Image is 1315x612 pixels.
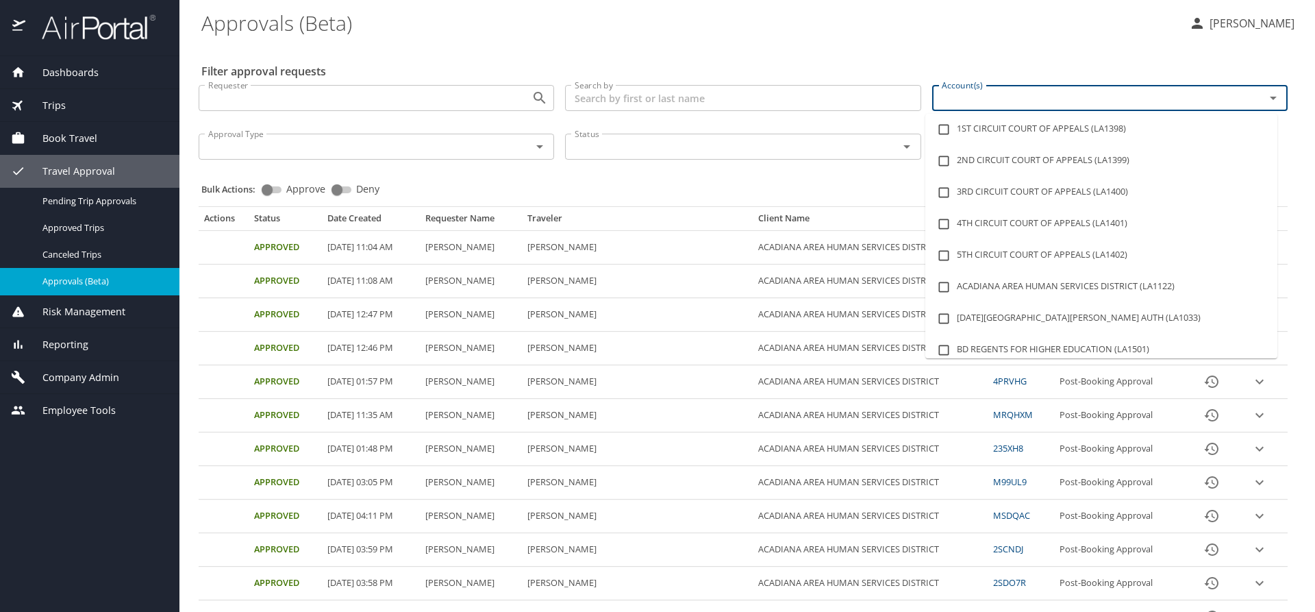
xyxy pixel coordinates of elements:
td: Approved [249,466,322,500]
td: ACADIANA AREA HUMAN SERVICES DISTRICT [753,399,988,432]
span: Book Travel [25,131,97,146]
td: [PERSON_NAME] [420,500,522,533]
td: Approved [249,500,322,533]
td: [PERSON_NAME] [522,365,753,399]
p: Bulk Actions: [201,183,266,195]
td: [DATE] 01:48 PM [322,432,420,466]
th: Traveler [522,212,753,230]
td: Approved [249,298,322,332]
td: [DATE] 11:08 AM [322,265,420,298]
td: [DATE] 03:59 PM [322,533,420,567]
td: [PERSON_NAME] [420,533,522,567]
td: Approved [249,332,322,365]
td: ACADIANA AREA HUMAN SERVICES DISTRICT [753,567,988,600]
a: MSDQAC [993,509,1030,522]
td: ACADIANA AREA HUMAN SERVICES DISTRICT [753,365,988,399]
td: Approved [249,231,322,265]
td: ACADIANA AREA HUMAN SERVICES DISTRICT [753,298,988,332]
a: 4PRVHG [993,375,1027,387]
a: 235XH8 [993,442,1023,454]
span: Employee Tools [25,403,116,418]
button: expand row [1249,539,1270,560]
td: Approved [249,567,322,600]
li: [DATE][GEOGRAPHIC_DATA][PERSON_NAME] AUTH (LA1033) [925,303,1277,334]
li: ACADIANA AREA HUMAN SERVICES DISTRICT (LA1122) [925,271,1277,303]
td: ACADIANA AREA HUMAN SERVICES DISTRICT [753,533,988,567]
li: 3RD CIRCUIT COURT OF APPEALS (LA1400) [925,177,1277,208]
td: [DATE] 03:05 PM [322,466,420,500]
span: Approve [286,184,325,194]
span: Risk Management [25,304,125,319]
td: Approved [249,432,322,466]
button: History [1195,466,1228,499]
td: Post-Booking Approval [1054,466,1185,500]
span: Approved Trips [42,221,163,234]
a: 2SDO7R [993,576,1026,589]
td: [PERSON_NAME] [522,500,753,533]
button: [PERSON_NAME] [1183,11,1300,36]
td: [PERSON_NAME] [420,265,522,298]
td: [PERSON_NAME] [522,567,753,600]
th: Status [249,212,322,230]
td: Post-Booking Approval [1054,432,1185,466]
img: icon-airportal.png [12,14,27,40]
td: [PERSON_NAME] [522,533,753,567]
td: Approved [249,365,322,399]
span: Approvals (Beta) [42,275,163,288]
th: Date Created [322,212,420,230]
td: [PERSON_NAME] [522,399,753,432]
button: expand row [1249,439,1270,459]
td: [PERSON_NAME] [420,399,522,432]
li: BD REGENTS FOR HIGHER EDUCATION (LA1501) [925,334,1277,366]
button: History [1195,399,1228,432]
li: 5TH CIRCUIT COURT OF APPEALS (LA1402) [925,240,1277,271]
td: Post-Booking Approval [1054,567,1185,600]
td: [PERSON_NAME] [420,365,522,399]
td: Approved [249,533,322,567]
td: Approved [249,399,322,432]
button: expand row [1249,405,1270,426]
span: Company Admin [25,370,119,385]
a: MRQHXM [993,408,1033,421]
li: 4TH CIRCUIT COURT OF APPEALS (LA1401) [925,208,1277,240]
td: ACADIANA AREA HUMAN SERVICES DISTRICT [753,332,988,365]
td: [PERSON_NAME] [420,332,522,365]
td: [PERSON_NAME] [522,432,753,466]
th: Requester Name [420,212,522,230]
span: Reporting [25,337,88,352]
td: [PERSON_NAME] [420,567,522,600]
td: [DATE] 12:46 PM [322,332,420,365]
a: M99UL9 [993,476,1027,488]
td: [DATE] 01:57 PM [322,365,420,399]
input: Search by first or last name [565,85,920,111]
button: History [1195,365,1228,398]
span: Dashboards [25,65,99,80]
td: [DATE] 12:47 PM [322,298,420,332]
li: 1ST CIRCUIT COURT OF APPEALS (LA1398) [925,114,1277,145]
td: [PERSON_NAME] [420,432,522,466]
button: expand row [1249,371,1270,392]
button: expand row [1249,472,1270,493]
span: Deny [356,184,379,194]
td: ACADIANA AREA HUMAN SERVICES DISTRICT [753,466,988,500]
td: ACADIANA AREA HUMAN SERVICES DISTRICT [753,432,988,466]
span: Canceled Trips [42,248,163,261]
td: [PERSON_NAME] [522,298,753,332]
h2: Filter approval requests [201,60,326,82]
td: [PERSON_NAME] [522,231,753,265]
h1: Approvals (Beta) [201,1,1178,44]
td: Approved [249,265,322,298]
button: History [1195,567,1228,600]
button: Open [530,88,549,108]
td: Post-Booking Approval [1054,365,1185,399]
p: [PERSON_NAME] [1205,15,1294,32]
td: Post-Booking Approval [1054,500,1185,533]
button: History [1195,533,1228,566]
td: [PERSON_NAME] [420,231,522,265]
td: Post-Booking Approval [1054,533,1185,567]
span: Pending Trip Approvals [42,195,163,208]
td: [PERSON_NAME] [522,265,753,298]
button: expand row [1249,573,1270,593]
span: Trips [25,98,66,113]
button: Open [897,137,916,156]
